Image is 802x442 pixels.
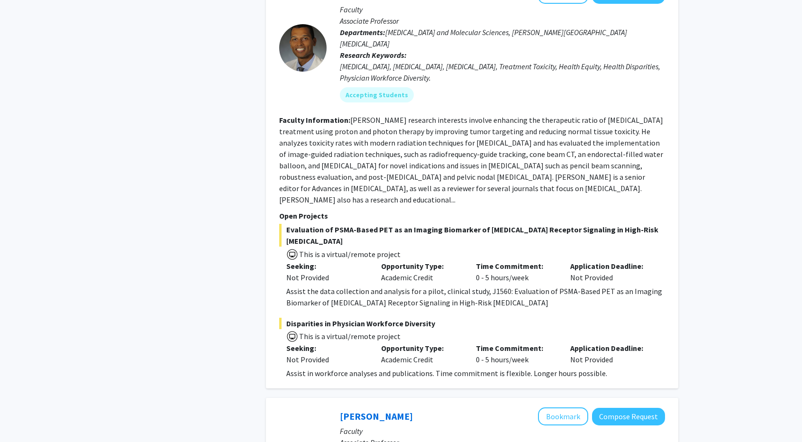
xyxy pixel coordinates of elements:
span: [MEDICAL_DATA] and Molecular Sciences, [PERSON_NAME][GEOGRAPHIC_DATA][MEDICAL_DATA] [340,28,627,48]
p: Time Commitment: [476,342,556,354]
div: [MEDICAL_DATA], [MEDICAL_DATA], [MEDICAL_DATA], Treatment Toxicity, Health Equity, Health Dispari... [340,61,665,83]
button: Add Jeffrey Tornheim to Bookmarks [538,407,588,425]
fg-read-more: [PERSON_NAME] research interests involve enhancing the therapeutic ratio of [MEDICAL_DATA] treatm... [279,115,663,204]
div: Academic Credit [374,342,469,365]
div: 0 - 5 hours/week [469,260,564,283]
p: Time Commitment: [476,260,556,272]
span: Disparities in Physician Workforce Diversity [279,318,665,329]
p: Seeking: [286,260,367,272]
a: [PERSON_NAME] [340,410,413,422]
span: Evaluation of PSMA-Based PET as an Imaging Biomarker of [MEDICAL_DATA] Receptor Signaling in High... [279,224,665,247]
div: Not Provided [286,354,367,365]
div: Not Provided [563,260,658,283]
p: Associate Professor [340,15,665,27]
mat-chip: Accepting Students [340,87,414,102]
p: Application Deadline: [570,260,651,272]
div: Assist the data collection and analysis for a pilot, clinical study, J1560: Evaluation of PSMA-Ba... [286,285,665,308]
p: Opportunity Type: [381,342,462,354]
span: This is a virtual/remote project [298,249,401,259]
b: Departments: [340,28,385,37]
b: Faculty Information: [279,115,350,125]
p: Opportunity Type: [381,260,462,272]
button: Compose Request to Jeffrey Tornheim [592,408,665,425]
iframe: Chat [7,399,40,435]
p: Seeking: [286,342,367,354]
p: Faculty [340,4,665,15]
p: Open Projects [279,210,665,221]
div: Assist in workforce analyses and publications. Time commitment is flexible. Longer hours possible. [286,368,665,379]
div: 0 - 5 hours/week [469,342,564,365]
p: Faculty [340,425,665,437]
b: Research Keywords: [340,50,407,60]
div: Not Provided [563,342,658,365]
div: Academic Credit [374,260,469,283]
span: This is a virtual/remote project [298,331,401,341]
div: Not Provided [286,272,367,283]
p: Application Deadline: [570,342,651,354]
